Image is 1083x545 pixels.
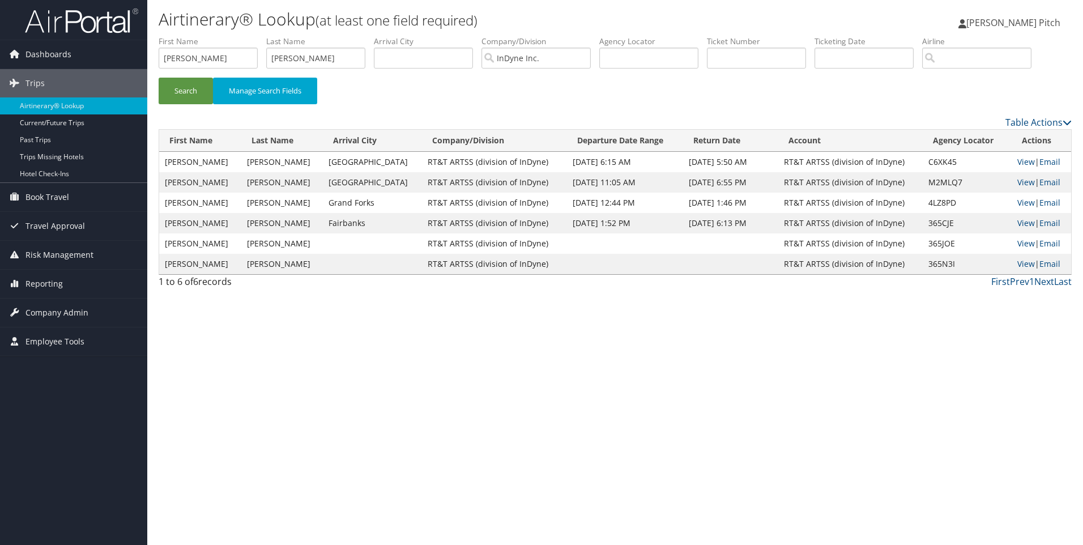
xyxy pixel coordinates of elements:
a: View [1017,197,1035,208]
td: [PERSON_NAME] [241,233,323,254]
td: | [1012,193,1071,213]
a: View [1017,218,1035,228]
td: | [1012,172,1071,193]
label: Company/Division [481,36,599,47]
a: Email [1039,218,1060,228]
td: Grand Forks [323,193,422,213]
td: | [1012,152,1071,172]
td: [DATE] 6:15 AM [567,152,684,172]
td: RT&T ARTSS (division of InDyne) [778,254,923,274]
td: [PERSON_NAME] [159,254,241,274]
td: Fairbanks [323,213,422,233]
a: First [991,275,1010,288]
span: Company Admin [25,299,88,327]
td: [GEOGRAPHIC_DATA] [323,152,422,172]
label: Airline [922,36,1040,47]
td: RT&T ARTSS (division of InDyne) [422,152,566,172]
td: [PERSON_NAME] [159,233,241,254]
td: RT&T ARTSS (division of InDyne) [778,213,923,233]
span: Trips [25,69,45,97]
td: 365N3I [923,254,1012,274]
td: [DATE] 12:44 PM [567,193,684,213]
td: RT&T ARTSS (division of InDyne) [422,213,566,233]
td: 365JOE [923,233,1012,254]
td: RT&T ARTSS (division of InDyne) [422,233,566,254]
a: Table Actions [1005,116,1072,129]
span: Dashboards [25,40,71,69]
button: Manage Search Fields [213,78,317,104]
span: Book Travel [25,183,69,211]
a: View [1017,238,1035,249]
a: Last [1054,275,1072,288]
td: C6XK45 [923,152,1012,172]
a: View [1017,258,1035,269]
td: [DATE] 6:13 PM [683,213,778,233]
td: [DATE] 11:05 AM [567,172,684,193]
th: First Name: activate to sort column ascending [159,130,241,152]
td: [PERSON_NAME] [241,152,323,172]
span: Risk Management [25,241,93,269]
td: 4LZ8PD [923,193,1012,213]
span: Travel Approval [25,212,85,240]
a: Email [1039,197,1060,208]
a: Email [1039,156,1060,167]
td: RT&T ARTSS (division of InDyne) [422,254,566,274]
td: RT&T ARTSS (division of InDyne) [422,172,566,193]
td: | [1012,213,1071,233]
label: Last Name [266,36,374,47]
td: RT&T ARTSS (division of InDyne) [778,193,923,213]
th: Arrival City: activate to sort column ascending [323,130,422,152]
td: [DATE] 5:50 AM [683,152,778,172]
img: airportal-logo.png [25,7,138,34]
td: | [1012,254,1071,274]
td: [PERSON_NAME] [241,172,323,193]
td: | [1012,233,1071,254]
td: RT&T ARTSS (division of InDyne) [778,233,923,254]
a: Email [1039,238,1060,249]
label: Ticket Number [707,36,815,47]
td: [DATE] 6:55 PM [683,172,778,193]
td: RT&T ARTSS (division of InDyne) [778,152,923,172]
a: Email [1039,258,1060,269]
td: 365CJE [923,213,1012,233]
button: Search [159,78,213,104]
td: [PERSON_NAME] [159,152,241,172]
a: [PERSON_NAME] Pitch [958,6,1072,40]
td: RT&T ARTSS (division of InDyne) [778,172,923,193]
td: [DATE] 1:52 PM [567,213,684,233]
a: View [1017,156,1035,167]
th: Account: activate to sort column ascending [778,130,923,152]
th: Departure Date Range: activate to sort column ascending [567,130,684,152]
td: [PERSON_NAME] [159,213,241,233]
a: Prev [1010,275,1029,288]
th: Last Name: activate to sort column ascending [241,130,323,152]
div: 1 to 6 of records [159,275,374,294]
td: M2MLQ7 [923,172,1012,193]
a: 1 [1029,275,1034,288]
span: Reporting [25,270,63,298]
th: Actions [1012,130,1071,152]
span: Employee Tools [25,327,84,356]
h1: Airtinerary® Lookup [159,7,768,31]
td: RT&T ARTSS (division of InDyne) [422,193,566,213]
td: [DATE] 1:46 PM [683,193,778,213]
span: [PERSON_NAME] Pitch [966,16,1060,29]
a: Next [1034,275,1054,288]
td: [PERSON_NAME] [241,193,323,213]
td: [PERSON_NAME] [159,193,241,213]
th: Company/Division [422,130,566,152]
td: [PERSON_NAME] [241,213,323,233]
label: Arrival City [374,36,481,47]
td: [PERSON_NAME] [159,172,241,193]
th: Agency Locator: activate to sort column ascending [923,130,1012,152]
th: Return Date: activate to sort column ascending [683,130,778,152]
label: First Name [159,36,266,47]
a: Email [1039,177,1060,188]
small: (at least one field required) [315,11,477,29]
td: [PERSON_NAME] [241,254,323,274]
td: [GEOGRAPHIC_DATA] [323,172,422,193]
label: Ticketing Date [815,36,922,47]
label: Agency Locator [599,36,707,47]
span: 6 [193,275,198,288]
a: View [1017,177,1035,188]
